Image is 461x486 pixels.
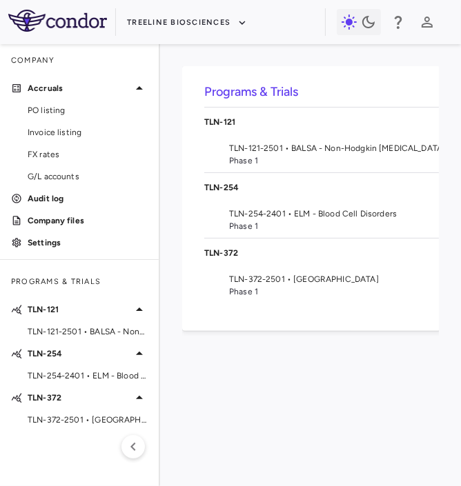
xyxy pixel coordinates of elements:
span: TLN-121-2501 • BALSA - Non-Hodgkin [MEDICAL_DATA] [28,325,148,338]
span: TLN-254-2401 • ELM - Blood Cell Disorders [229,207,453,220]
span: FX rates [28,148,148,161]
p: Company files [28,214,148,227]
p: TLN-372 [28,392,131,404]
p: TLN-254 [28,347,131,360]
span: PO listing [28,104,148,117]
img: logo-full-SnFGN8VE.png [8,10,107,32]
p: Audit log [28,192,148,205]
button: Treeline Biosciences [127,12,247,34]
p: Accruals [28,82,131,94]
p: Settings [28,236,148,249]
span: G/L accounts [28,170,148,183]
p: TLN-121 [28,303,131,316]
span: TLN-372-2501 • [GEOGRAPHIC_DATA] [28,414,148,426]
span: Phase 1 [229,154,453,167]
span: TLN-121-2501 • BALSA - Non-Hodgkin [MEDICAL_DATA] [229,142,453,154]
span: TLN-372-2501 • [GEOGRAPHIC_DATA] [229,273,453,285]
span: Phase 1 [229,220,453,232]
span: TLN-254-2401 • ELM - Blood Cell Disorders [28,369,148,382]
span: Invoice listing [28,126,148,139]
span: Phase 1 [229,285,453,298]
